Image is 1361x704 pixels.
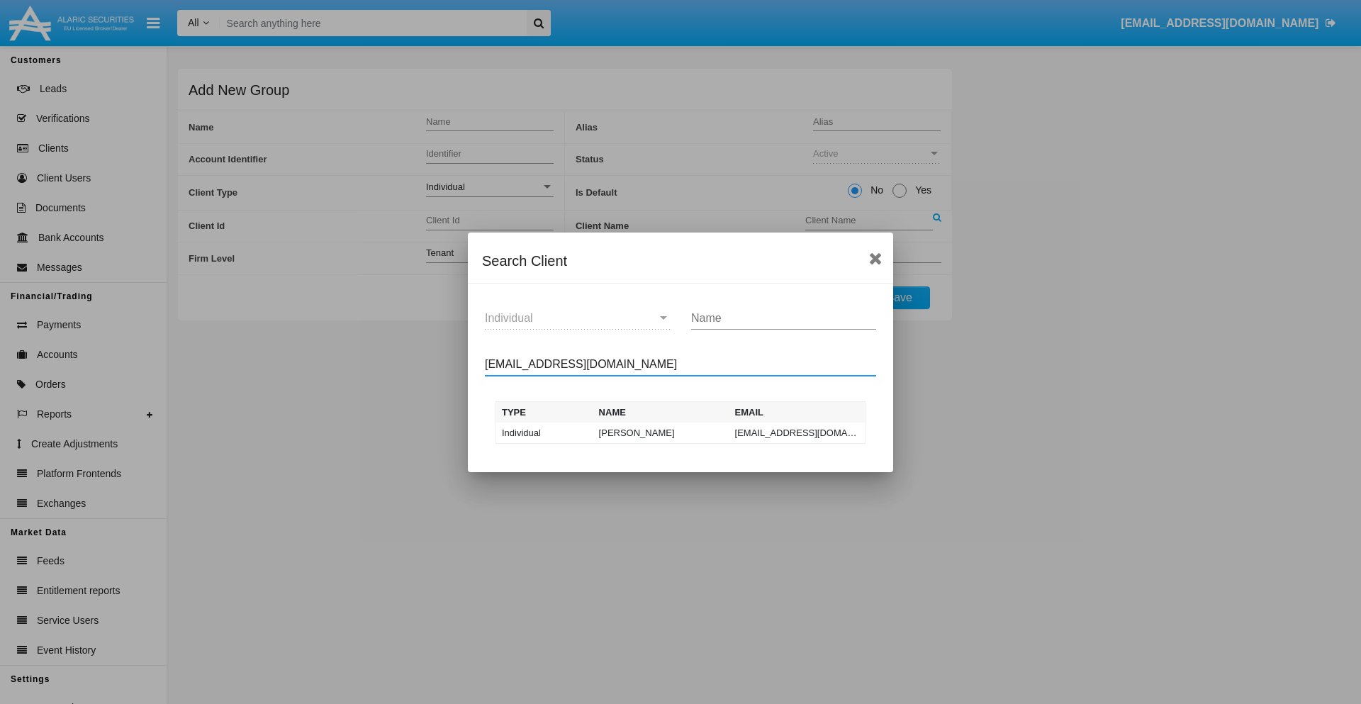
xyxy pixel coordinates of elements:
div: Search Client [482,250,879,272]
td: [EMAIL_ADDRESS][DOMAIN_NAME] [729,423,866,444]
th: Email [729,401,866,423]
td: Individual [496,423,593,444]
th: Type [496,401,593,423]
td: [PERSON_NAME] [593,423,729,444]
th: Name [593,401,729,423]
span: Individual [485,312,533,324]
